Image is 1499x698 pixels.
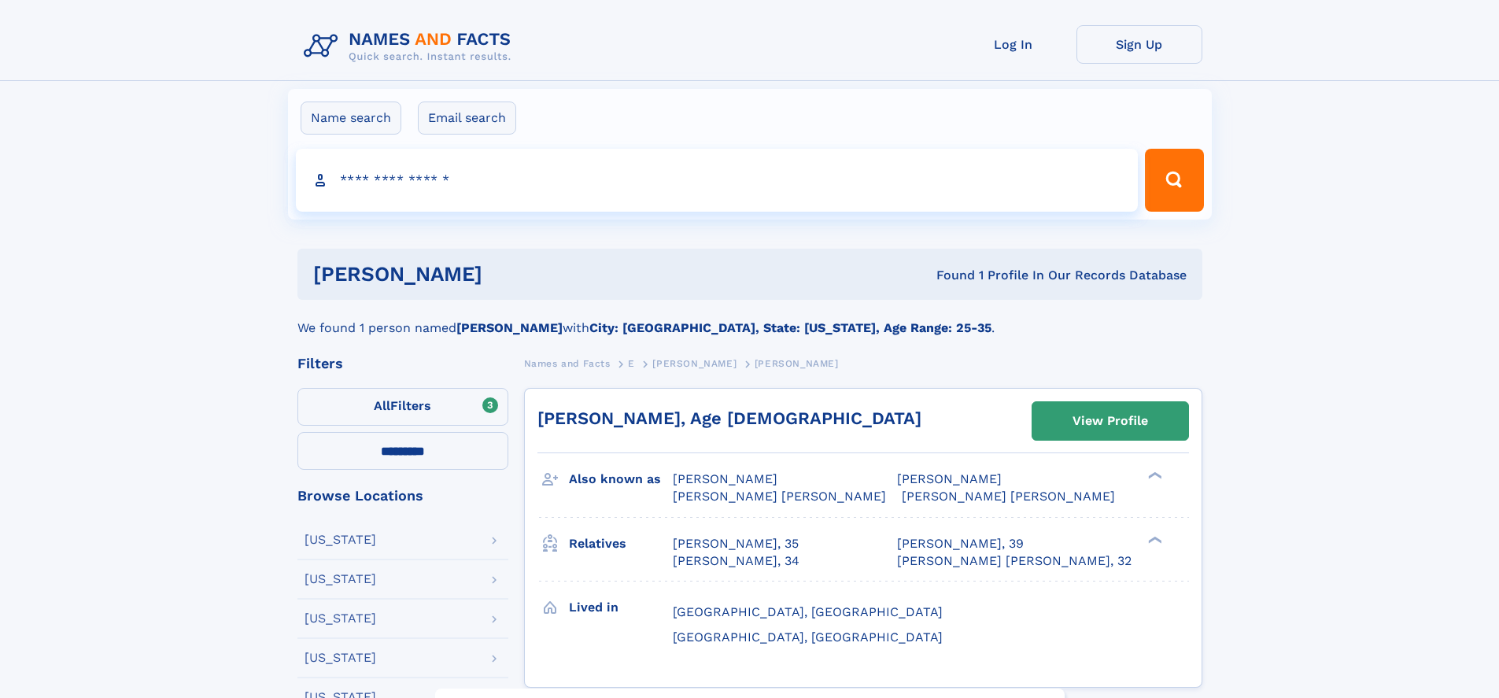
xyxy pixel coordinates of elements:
[313,264,710,284] h1: [PERSON_NAME]
[673,489,886,504] span: [PERSON_NAME] [PERSON_NAME]
[673,630,943,644] span: [GEOGRAPHIC_DATA], [GEOGRAPHIC_DATA]
[897,535,1024,552] a: [PERSON_NAME], 39
[305,534,376,546] div: [US_STATE]
[1032,402,1188,440] a: View Profile
[652,353,737,373] a: [PERSON_NAME]
[418,102,516,135] label: Email search
[296,149,1139,212] input: search input
[628,353,635,373] a: E
[652,358,737,369] span: [PERSON_NAME]
[1144,471,1163,481] div: ❯
[628,358,635,369] span: E
[524,353,611,373] a: Names and Facts
[456,320,563,335] b: [PERSON_NAME]
[673,552,799,570] a: [PERSON_NAME], 34
[297,388,508,426] label: Filters
[755,358,839,369] span: [PERSON_NAME]
[305,612,376,625] div: [US_STATE]
[305,652,376,664] div: [US_STATE]
[297,300,1202,338] div: We found 1 person named with .
[673,535,799,552] a: [PERSON_NAME], 35
[897,552,1132,570] a: [PERSON_NAME] [PERSON_NAME], 32
[569,530,673,557] h3: Relatives
[589,320,991,335] b: City: [GEOGRAPHIC_DATA], State: [US_STATE], Age Range: 25-35
[569,466,673,493] h3: Also known as
[951,25,1076,64] a: Log In
[1076,25,1202,64] a: Sign Up
[305,573,376,585] div: [US_STATE]
[673,471,777,486] span: [PERSON_NAME]
[1073,403,1148,439] div: View Profile
[1145,149,1203,212] button: Search Button
[297,356,508,371] div: Filters
[297,25,524,68] img: Logo Names and Facts
[673,604,943,619] span: [GEOGRAPHIC_DATA], [GEOGRAPHIC_DATA]
[902,489,1115,504] span: [PERSON_NAME] [PERSON_NAME]
[537,408,921,428] a: [PERSON_NAME], Age [DEMOGRAPHIC_DATA]
[709,267,1187,284] div: Found 1 Profile In Our Records Database
[297,489,508,503] div: Browse Locations
[301,102,401,135] label: Name search
[569,594,673,621] h3: Lived in
[374,398,390,413] span: All
[897,471,1002,486] span: [PERSON_NAME]
[1144,534,1163,545] div: ❯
